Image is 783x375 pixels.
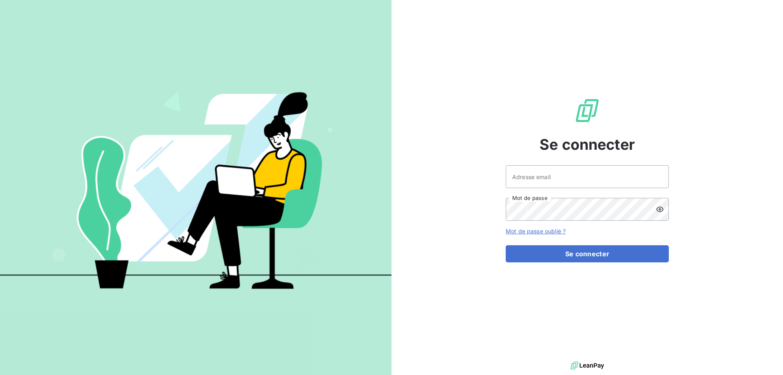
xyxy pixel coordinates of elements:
[506,228,566,235] a: Mot de passe oublié ?
[540,133,635,155] span: Se connecter
[506,165,669,188] input: placeholder
[574,98,600,124] img: Logo LeanPay
[571,359,604,372] img: logo
[506,245,669,262] button: Se connecter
